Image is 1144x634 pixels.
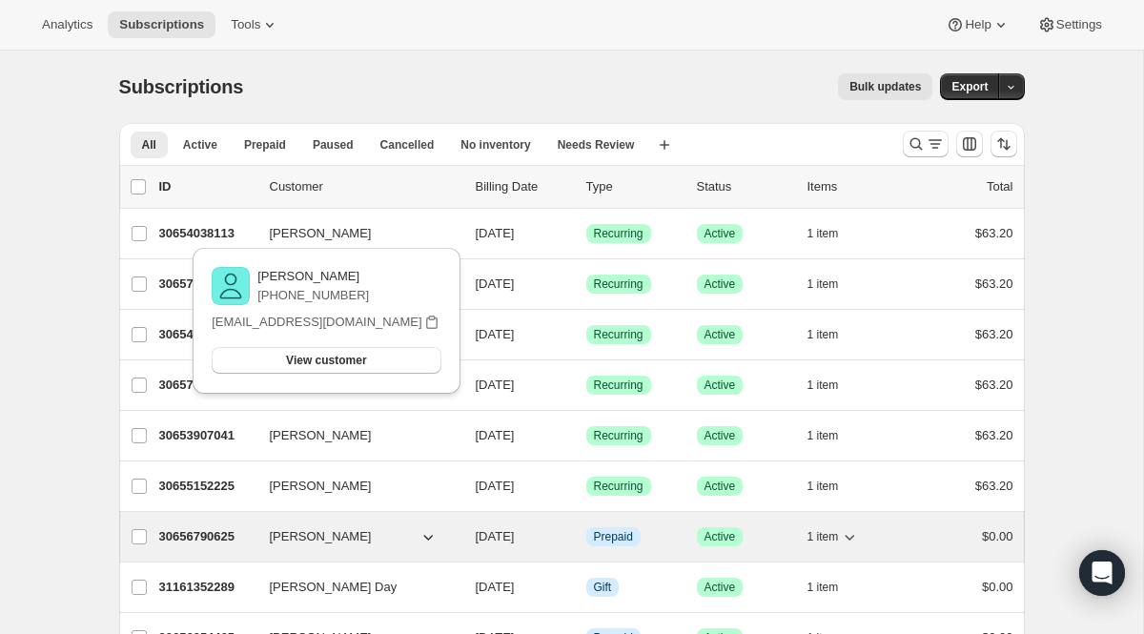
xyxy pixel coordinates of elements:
[594,428,643,443] span: Recurring
[231,17,260,32] span: Tools
[159,578,255,597] p: 31161352289
[159,325,255,344] p: 30654726241
[965,17,991,32] span: Help
[975,479,1013,493] span: $63.20
[594,327,643,342] span: Recurring
[940,73,999,100] button: Export
[594,226,643,241] span: Recurring
[286,353,366,368] span: View customer
[991,131,1017,157] button: Sort the results
[313,137,354,153] span: Paused
[142,137,156,153] span: All
[257,286,369,305] p: [PHONE_NUMBER]
[849,79,921,94] span: Bulk updates
[258,522,449,552] button: [PERSON_NAME]
[244,137,286,153] span: Prepaid
[594,378,643,393] span: Recurring
[258,572,449,603] button: [PERSON_NAME] Day
[807,271,860,297] button: 1 item
[119,17,204,32] span: Subscriptions
[705,378,736,393] span: Active
[476,226,515,240] span: [DATE]
[258,471,449,501] button: [PERSON_NAME]
[807,580,839,595] span: 1 item
[594,276,643,292] span: Recurring
[705,580,736,595] span: Active
[108,11,215,38] button: Subscriptions
[807,276,839,292] span: 1 item
[705,276,736,292] span: Active
[476,327,515,341] span: [DATE]
[807,428,839,443] span: 1 item
[975,378,1013,392] span: $63.20
[159,574,1013,601] div: 31161352289[PERSON_NAME] Day[DATE]InfoGiftSuccessActive1 item$0.00
[159,275,255,294] p: 30657314913
[586,177,682,196] div: Type
[258,218,449,249] button: [PERSON_NAME]
[270,578,398,597] span: [PERSON_NAME] Day
[476,276,515,291] span: [DATE]
[807,422,860,449] button: 1 item
[697,177,792,196] p: Status
[270,426,372,445] span: [PERSON_NAME]
[159,473,1013,500] div: 30655152225[PERSON_NAME][DATE]SuccessRecurringSuccessActive1 item$63.20
[119,76,244,97] span: Subscriptions
[476,529,515,543] span: [DATE]
[476,428,515,442] span: [DATE]
[476,378,515,392] span: [DATE]
[270,527,372,546] span: [PERSON_NAME]
[159,376,255,395] p: 30657413217
[1056,17,1102,32] span: Settings
[159,321,1013,348] div: 30654726241[PERSON_NAME][DATE]SuccessRecurringSuccessActive1 item$63.20
[987,177,1012,196] p: Total
[270,477,372,496] span: [PERSON_NAME]
[1026,11,1113,38] button: Settings
[380,137,435,153] span: Cancelled
[705,226,736,241] span: Active
[219,11,291,38] button: Tools
[476,177,571,196] p: Billing Date
[807,523,860,550] button: 1 item
[807,574,860,601] button: 1 item
[159,220,1013,247] div: 30654038113[PERSON_NAME][DATE]SuccessRecurringSuccessActive1 item$63.20
[649,132,680,158] button: Create new view
[558,137,635,153] span: Needs Review
[159,177,255,196] p: ID
[594,580,612,595] span: Gift
[807,473,860,500] button: 1 item
[159,177,1013,196] div: IDCustomerBilling DateTypeStatusItemsTotal
[159,477,255,496] p: 30655152225
[838,73,932,100] button: Bulk updates
[476,479,515,493] span: [DATE]
[183,137,217,153] span: Active
[460,137,530,153] span: No inventory
[159,372,1013,399] div: 30657413217[PERSON_NAME][DATE]SuccessRecurringSuccessActive1 item$63.20
[807,327,839,342] span: 1 item
[257,267,369,286] p: [PERSON_NAME]
[159,527,255,546] p: 30656790625
[982,580,1013,594] span: $0.00
[159,224,255,243] p: 30654038113
[212,347,440,374] button: View customer
[159,523,1013,550] div: 30656790625[PERSON_NAME][DATE]InfoPrepaidSuccessActive1 item$0.00
[807,220,860,247] button: 1 item
[807,321,860,348] button: 1 item
[975,428,1013,442] span: $63.20
[807,226,839,241] span: 1 item
[807,479,839,494] span: 1 item
[705,327,736,342] span: Active
[705,479,736,494] span: Active
[807,372,860,399] button: 1 item
[594,479,643,494] span: Recurring
[807,378,839,393] span: 1 item
[903,131,949,157] button: Search and filter results
[159,271,1013,297] div: 30657314913[PERSON_NAME][DATE]SuccessRecurringSuccessActive1 item$63.20
[31,11,104,38] button: Analytics
[212,267,250,305] img: variant image
[258,420,449,451] button: [PERSON_NAME]
[159,422,1013,449] div: 30653907041[PERSON_NAME][DATE]SuccessRecurringSuccessActive1 item$63.20
[975,327,1013,341] span: $63.20
[1079,550,1125,596] div: Open Intercom Messenger
[270,224,372,243] span: [PERSON_NAME]
[934,11,1021,38] button: Help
